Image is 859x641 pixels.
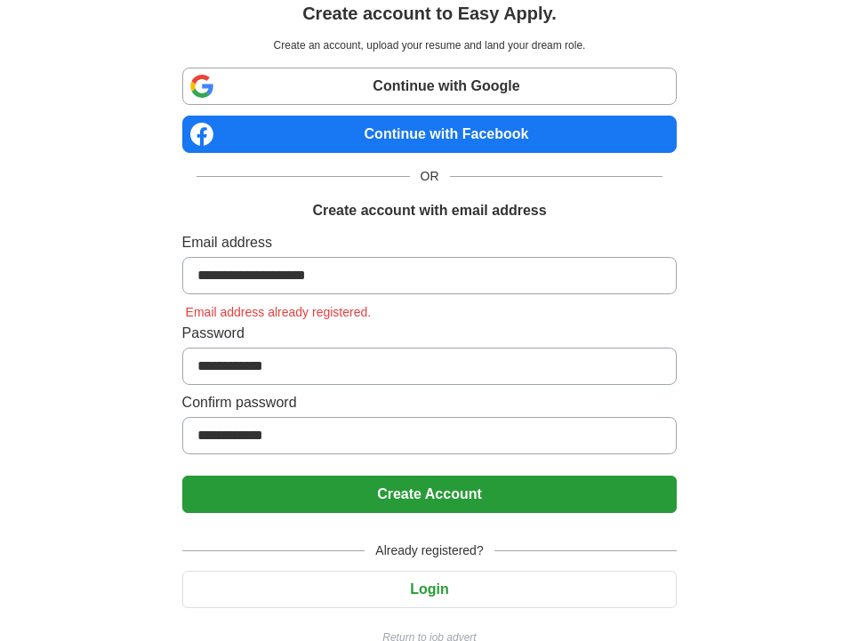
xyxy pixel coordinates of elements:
[182,476,678,513] button: Create Account
[182,68,678,105] a: Continue with Google
[186,37,674,53] p: Create an account, upload your resume and land your dream role.
[312,200,546,221] h1: Create account with email address
[182,232,678,253] label: Email address
[182,571,678,608] button: Login
[182,323,678,344] label: Password
[365,541,494,560] span: Already registered?
[410,167,450,186] span: OR
[182,305,375,319] span: Email address already registered.
[182,116,678,153] a: Continue with Facebook
[182,581,678,597] a: Login
[182,392,678,413] label: Confirm password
